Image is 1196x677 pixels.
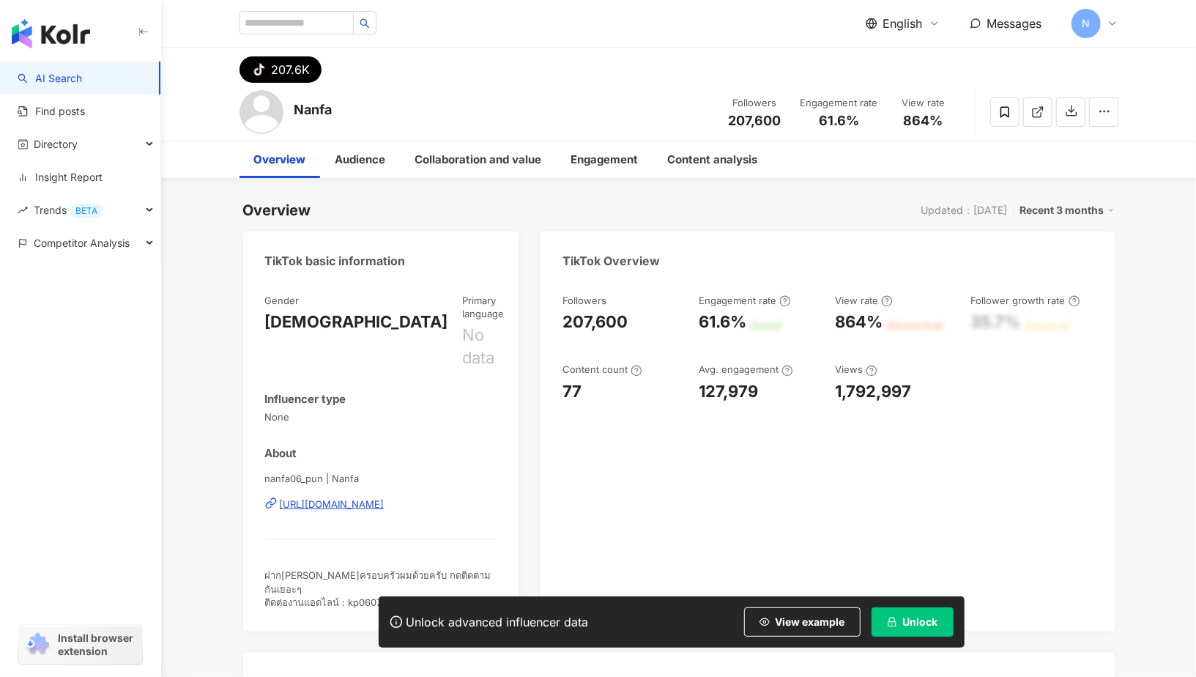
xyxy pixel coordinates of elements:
[265,497,497,511] a: [URL][DOMAIN_NAME]
[872,607,954,637] button: Unlock
[699,380,758,403] div: 127,979
[562,253,660,269] div: TikTok Overview
[887,617,897,627] span: lock
[265,472,497,485] span: nanfa06_pun | Nanfa
[729,113,781,128] span: 207,600
[801,96,878,111] div: Engagement rate
[896,96,951,111] div: View rate
[744,607,861,637] button: View example
[34,127,78,160] span: Directory
[835,294,893,307] div: View rate
[239,56,322,83] button: 207.6K
[265,391,346,407] div: Influencer type
[58,632,138,658] span: Install browser extension
[562,311,628,333] div: 207,600
[699,363,793,376] div: Avg. engagement
[265,569,491,621] span: ฝาก[PERSON_NAME]ครอบครัวผมด้วยครับ กดติดตามกันเยอะๆ ติดต่องานแอดไลน์ : kp060761 🥰🥰🥰
[835,311,883,333] div: 864%
[18,205,28,215] span: rise
[668,151,758,169] div: Content analysis
[921,204,1008,216] div: Updated：[DATE]
[265,445,297,461] div: About
[463,324,505,369] div: No data
[415,151,542,169] div: Collaboration and value
[18,104,85,119] a: Find posts
[562,363,642,376] div: Content count
[265,410,497,423] span: None
[294,100,333,119] div: Nanfa
[571,151,639,169] div: Engagement
[819,114,859,128] span: 61.6%
[335,151,386,169] div: Audience
[265,294,300,307] div: Gender
[699,311,746,333] div: 61.6%
[243,200,311,221] div: Overview
[971,294,1080,307] div: Follower growth rate
[280,497,385,511] div: [URL][DOMAIN_NAME]
[987,16,1042,31] span: Messages
[272,59,311,80] div: 207.6K
[23,633,51,656] img: chrome extension
[254,151,306,169] div: Overview
[265,311,448,333] div: [DEMOGRAPHIC_DATA]
[265,253,406,269] div: TikTok basic information
[34,226,130,259] span: Competitor Analysis
[19,625,142,665] a: chrome extensionInstall browser extension
[904,114,943,128] span: 864%
[699,294,791,307] div: Engagement rate
[562,380,582,403] div: 77
[360,18,370,29] span: search
[12,19,90,48] img: logo
[239,90,283,134] img: KOL Avatar
[463,294,505,320] div: Primary language
[1082,15,1090,32] span: N
[18,71,82,86] a: searchAI Search
[406,615,589,629] div: Unlock advanced influencer data
[562,294,606,307] div: Followers
[776,616,845,628] span: View example
[70,204,103,218] div: BETA
[903,616,938,628] span: Unlock
[883,15,923,32] span: English
[18,170,103,185] a: Insight Report
[835,363,877,376] div: Views
[835,380,911,403] div: 1,792,997
[34,193,103,226] span: Trends
[1020,201,1115,220] div: Recent 3 months
[727,96,783,111] div: Followers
